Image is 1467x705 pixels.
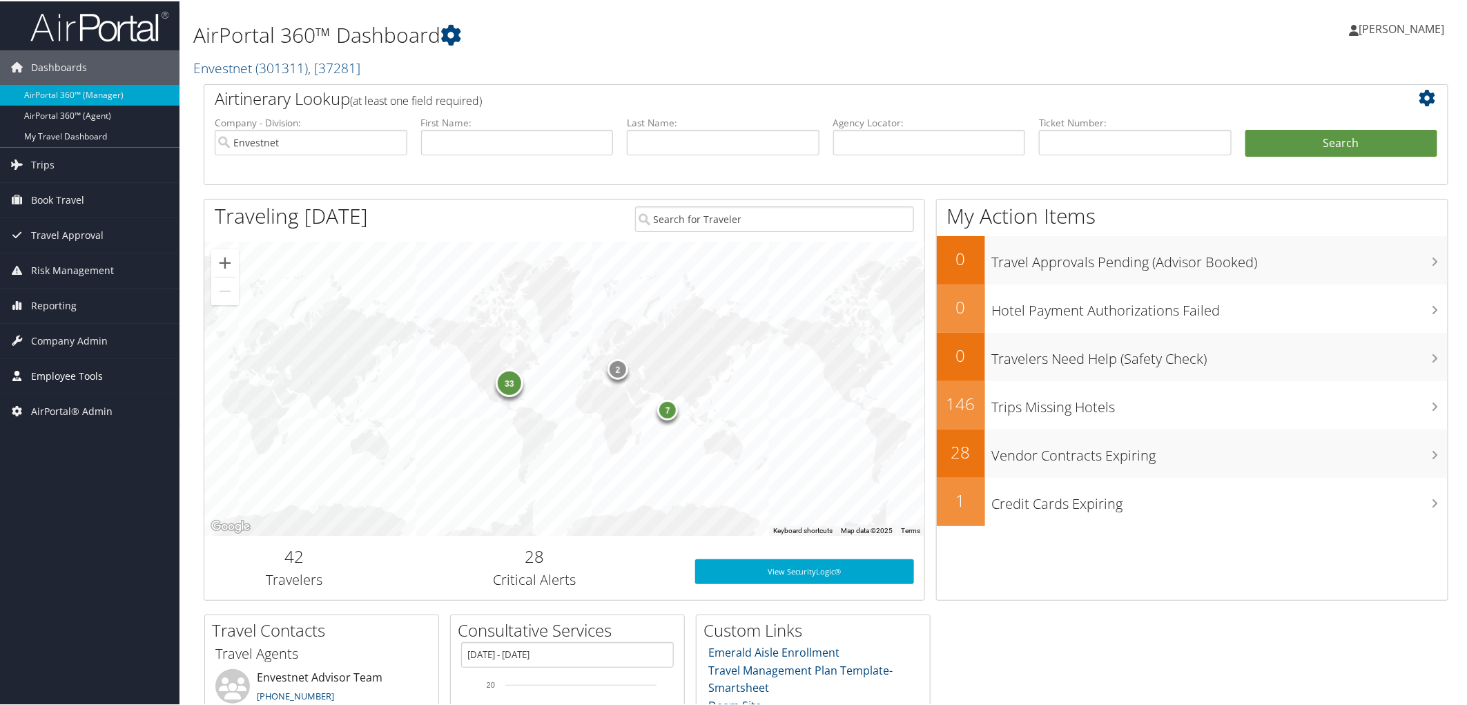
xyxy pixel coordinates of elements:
a: Travel Management Plan Template- Smartsheet [709,661,893,695]
img: Google [208,516,253,534]
h2: 28 [937,439,985,463]
h3: Hotel Payment Authorizations Failed [992,293,1448,319]
div: 7 [657,398,678,419]
h2: Consultative Services [458,617,684,641]
h2: Custom Links [703,617,930,641]
span: AirPortal® Admin [31,393,113,427]
span: Risk Management [31,252,114,287]
h2: 0 [937,342,985,366]
span: Trips [31,146,55,181]
span: ( 301311 ) [255,57,308,76]
span: (at least one field required) [350,92,482,107]
h1: Traveling [DATE] [215,200,368,229]
div: 33 [496,368,523,396]
h2: 0 [937,294,985,318]
h1: My Action Items [937,200,1448,229]
a: 0Travelers Need Help (Safety Check) [937,331,1448,380]
h2: 42 [215,543,374,567]
h3: Trips Missing Hotels [992,389,1448,416]
h2: Travel Contacts [212,617,438,641]
a: View SecurityLogic® [695,558,915,583]
a: 28Vendor Contracts Expiring [937,428,1448,476]
span: Company Admin [31,322,108,357]
span: Employee Tools [31,358,103,392]
a: Envestnet [193,57,360,76]
button: Zoom in [211,248,239,276]
h3: Travel Approvals Pending (Advisor Booked) [992,244,1448,271]
a: 0Hotel Payment Authorizations Failed [937,283,1448,331]
h3: Critical Alerts [395,569,674,588]
a: [PHONE_NUMBER] [257,688,334,701]
button: Keyboard shortcuts [773,525,833,534]
label: First Name: [421,115,614,128]
span: Reporting [31,287,77,322]
span: Dashboards [31,49,87,84]
label: Ticket Number: [1039,115,1232,128]
h2: 0 [937,246,985,269]
button: Zoom out [211,276,239,304]
span: Book Travel [31,182,84,216]
label: Company - Division: [215,115,407,128]
h3: Travelers Need Help (Safety Check) [992,341,1448,367]
span: Travel Approval [31,217,104,251]
a: Terms (opens in new tab) [901,525,920,533]
input: Search for Traveler [635,205,915,231]
a: 146Trips Missing Hotels [937,380,1448,428]
span: [PERSON_NAME] [1359,20,1445,35]
h2: 1 [937,487,985,511]
h1: AirPortal 360™ Dashboard [193,19,1037,48]
div: 2 [608,358,628,378]
h3: Travel Agents [215,643,428,662]
h2: Airtinerary Lookup [215,86,1334,109]
a: Open this area in Google Maps (opens a new window) [208,516,253,534]
a: [PERSON_NAME] [1350,7,1459,48]
img: airportal-logo.png [30,9,168,41]
h3: Vendor Contracts Expiring [992,438,1448,464]
label: Last Name: [627,115,819,128]
span: , [ 37281 ] [308,57,360,76]
h2: 28 [395,543,674,567]
a: Emerald Aisle Enrollment [709,644,840,659]
h3: Credit Cards Expiring [992,486,1448,512]
button: Search [1245,128,1438,156]
tspan: 20 [487,679,495,688]
a: 0Travel Approvals Pending (Advisor Booked) [937,235,1448,283]
h3: Travelers [215,569,374,588]
a: 1Credit Cards Expiring [937,476,1448,525]
h2: 146 [937,391,985,414]
label: Agency Locator: [833,115,1026,128]
span: Map data ©2025 [841,525,893,533]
